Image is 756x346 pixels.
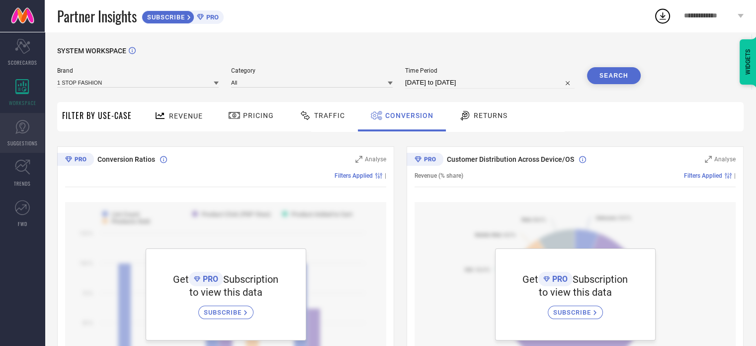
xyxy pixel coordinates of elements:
span: Partner Insights [57,6,137,26]
span: Category [231,67,393,74]
span: Filters Applied [684,172,722,179]
svg: Zoom [705,156,712,163]
span: Analyse [714,156,736,163]
span: Filter By Use-Case [62,110,132,121]
span: to view this data [189,286,262,298]
a: SUBSCRIBE [548,298,603,319]
input: Select time period [405,77,575,89]
span: PRO [200,274,218,284]
span: Brand [57,67,219,74]
a: SUBSCRIBE [198,298,253,319]
div: Open download list [654,7,672,25]
span: SUBSCRIBE [553,309,593,316]
span: Traffic [314,112,345,119]
span: Get [522,273,538,285]
span: Time Period [405,67,575,74]
span: Analyse [365,156,386,163]
span: Revenue (% share) [415,172,463,179]
span: SUBSCRIBE [142,13,187,21]
span: Pricing [243,112,274,119]
span: Revenue [169,112,203,120]
span: SYSTEM WORKSPACE [57,47,126,55]
span: PRO [204,13,219,21]
span: FWD [18,220,27,228]
div: Premium [407,153,443,168]
span: Subscription [573,273,628,285]
a: SUBSCRIBEPRO [142,8,224,24]
span: Get [173,273,189,285]
svg: Zoom [355,156,362,163]
div: Premium [57,153,94,168]
span: WORKSPACE [9,99,36,107]
span: SUGGESTIONS [7,139,38,147]
span: Conversion [385,112,433,119]
span: Returns [474,112,507,119]
span: Customer Distribution Across Device/OS [447,155,574,163]
span: Conversion Ratios [97,155,155,163]
span: | [385,172,386,179]
span: SCORECARDS [8,59,37,66]
span: to view this data [539,286,612,298]
span: PRO [550,274,568,284]
span: | [734,172,736,179]
button: Search [587,67,641,84]
span: Filters Applied [335,172,373,179]
span: TRENDS [14,180,31,187]
span: SUBSCRIBE [204,309,244,316]
span: Subscription [223,273,278,285]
